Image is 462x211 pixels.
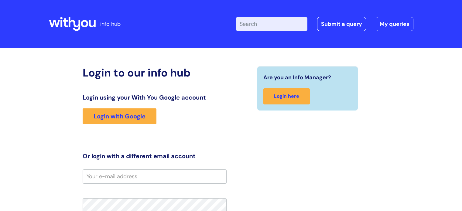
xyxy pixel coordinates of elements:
[236,17,307,31] input: Search
[100,19,121,29] p: info hub
[376,17,413,31] a: My queries
[83,66,227,79] h2: Login to our info hub
[317,17,366,31] a: Submit a query
[263,88,310,104] a: Login here
[83,152,227,160] h3: Or login with a different email account
[83,169,227,183] input: Your e-mail address
[263,73,331,82] span: Are you an Info Manager?
[83,108,156,124] a: Login with Google
[83,94,227,101] h3: Login using your With You Google account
